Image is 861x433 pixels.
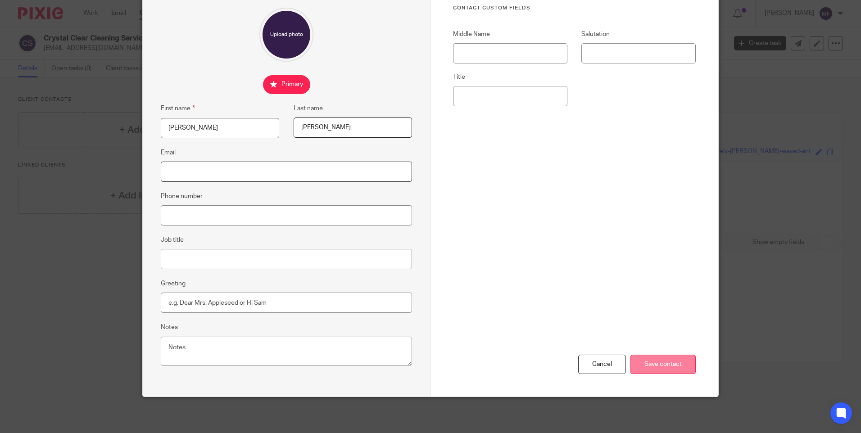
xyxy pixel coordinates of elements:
div: Cancel [578,355,626,374]
label: Salutation [581,30,696,39]
label: Notes [161,323,178,332]
h3: Contact Custom fields [453,5,696,12]
label: Job title [161,235,184,244]
label: First name [161,103,195,113]
label: Phone number [161,192,203,201]
input: Save contact [630,355,696,374]
label: Middle Name [453,30,567,39]
label: Last name [294,104,323,113]
label: Greeting [161,279,186,288]
label: Title [453,72,567,81]
label: Email [161,148,176,157]
input: e.g. Dear Mrs. Appleseed or Hi Sam [161,293,412,313]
